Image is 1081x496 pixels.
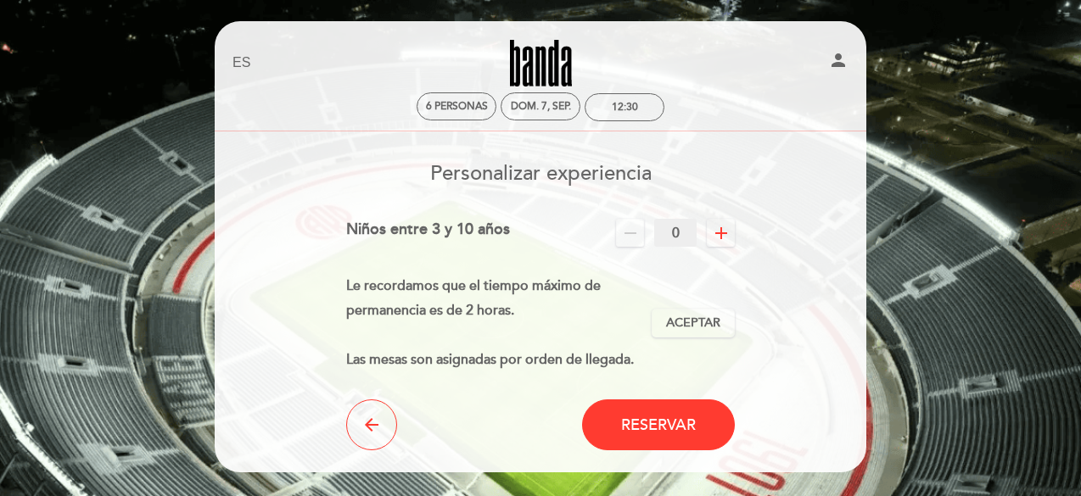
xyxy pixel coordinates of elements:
[828,50,849,76] button: person
[426,100,488,113] span: 6 personas
[346,399,397,450] button: arrow_back
[511,100,571,113] div: dom. 7, sep.
[621,415,696,434] span: Reservar
[612,101,638,114] div: 12:30
[620,223,641,243] i: remove
[828,50,849,70] i: person
[361,415,382,435] i: arrow_back
[434,40,647,86] a: Banda
[666,315,720,332] span: Aceptar
[652,309,735,337] button: Aceptar
[346,274,653,371] div: Le recordamos que el tiempo máximo de permanencia es de 2 horas. Las mesas son asignadas por orde...
[430,161,652,186] span: Personalizar experiencia
[346,219,510,247] div: Niños entre 3 y 10 años
[711,223,731,243] i: add
[582,399,735,450] button: Reservar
